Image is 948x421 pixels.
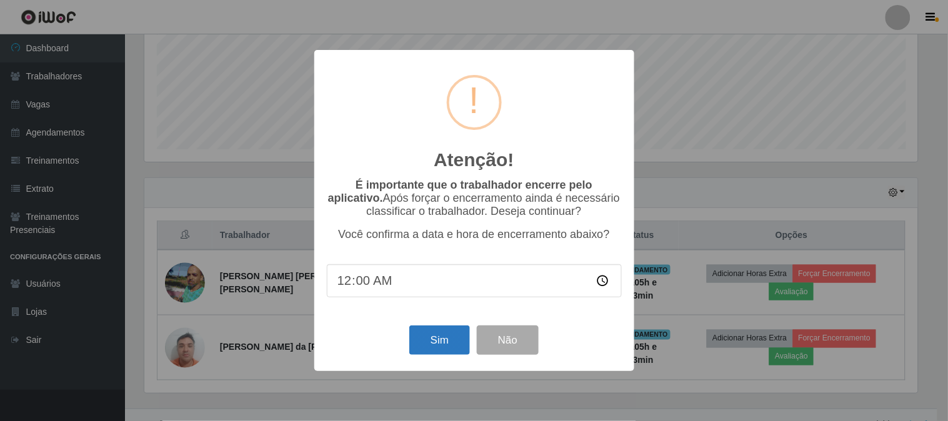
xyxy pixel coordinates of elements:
[409,325,470,355] button: Sim
[327,228,622,241] p: Você confirma a data e hora de encerramento abaixo?
[328,179,592,204] b: É importante que o trabalhador encerre pelo aplicativo.
[434,149,514,171] h2: Atenção!
[327,179,622,218] p: Após forçar o encerramento ainda é necessário classificar o trabalhador. Deseja continuar?
[477,325,539,355] button: Não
